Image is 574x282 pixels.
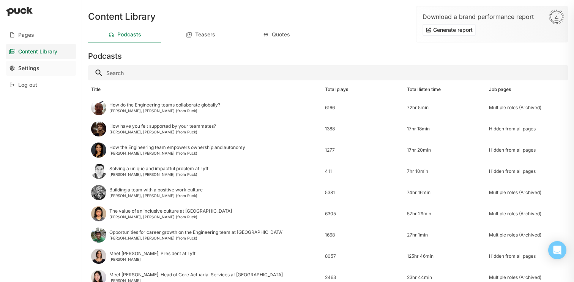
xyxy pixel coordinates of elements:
[6,27,76,42] a: Pages
[109,172,208,177] div: [PERSON_NAME], [PERSON_NAME] (from Puck)
[325,169,401,174] div: 411
[109,215,232,219] div: [PERSON_NAME], [PERSON_NAME] (from Puck)
[18,82,37,88] div: Log out
[489,254,565,259] div: Hidden from all pages
[489,105,565,110] div: Multiple roles (Archived)
[407,275,483,280] div: 23hr 44min
[548,241,566,259] div: Open Intercom Messenger
[18,65,39,72] div: Settings
[325,254,401,259] div: 8057
[407,232,483,238] div: 27hr 1min
[195,31,215,38] div: Teasers
[88,65,568,80] input: Search
[18,49,57,55] div: Content Library
[407,190,483,195] div: 74hr 16min
[325,147,401,153] div: 1277
[6,44,76,59] a: Content Library
[88,12,156,21] h1: Content Library
[423,13,561,21] div: Download a brand performance report
[325,232,401,238] div: 1668
[109,130,216,134] div: [PERSON_NAME], [PERSON_NAME] (from Puck)
[489,211,565,216] div: Multiple roles (Archived)
[423,24,476,36] button: Generate report
[109,151,245,155] div: [PERSON_NAME], [PERSON_NAME] (from Puck)
[6,61,76,76] a: Settings
[109,124,216,129] div: How have you felt supported by your teammates?
[109,251,196,256] div: Meet [PERSON_NAME], President at Lyft
[407,105,483,110] div: 72hr 5min
[109,257,196,262] div: [PERSON_NAME]
[407,87,441,92] div: Total listen time
[109,272,283,277] div: Meet [PERSON_NAME], Head of Core Actuarial Services at [GEOGRAPHIC_DATA]
[489,232,565,238] div: Multiple roles (Archived)
[109,145,245,150] div: How the Engineering team empowers ownership and autonomy
[109,193,203,198] div: [PERSON_NAME], [PERSON_NAME] (from Puck)
[489,87,511,92] div: Job pages
[325,275,401,280] div: 2463
[407,126,483,132] div: 17hr 18min
[407,169,483,174] div: 7hr 10min
[109,108,220,113] div: [PERSON_NAME], [PERSON_NAME] (from Puck)
[489,169,565,174] div: Hidden from all pages
[549,9,565,25] img: Sun-D3Rjj4Si.svg
[109,102,220,108] div: How do the Engineering teams collaborate globally?
[407,147,483,153] div: 17hr 20min
[489,147,565,153] div: Hidden from all pages
[325,211,401,216] div: 6305
[109,230,284,235] div: Opportunities for career growth on the Engineering team at [GEOGRAPHIC_DATA]
[325,87,348,92] div: Total plays
[117,31,141,38] div: Podcasts
[325,105,401,110] div: 6166
[88,52,122,61] h3: Podcasts
[18,32,34,38] div: Pages
[489,275,565,280] div: Multiple roles (Archived)
[109,187,203,193] div: Building a team with a positive work culture
[489,126,565,132] div: Hidden from all pages
[489,190,565,195] div: Multiple roles (Archived)
[109,166,208,171] div: Solving a unique and impactful problem at Lyft
[91,87,101,92] div: Title
[407,254,483,259] div: 125hr 46min
[109,236,284,240] div: [PERSON_NAME], [PERSON_NAME] (from Puck)
[109,208,232,214] div: The value of an inclusive culture at [GEOGRAPHIC_DATA]
[407,211,483,216] div: 57hr 29min
[325,190,401,195] div: 5381
[325,126,401,132] div: 1388
[272,31,290,38] div: Quotes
